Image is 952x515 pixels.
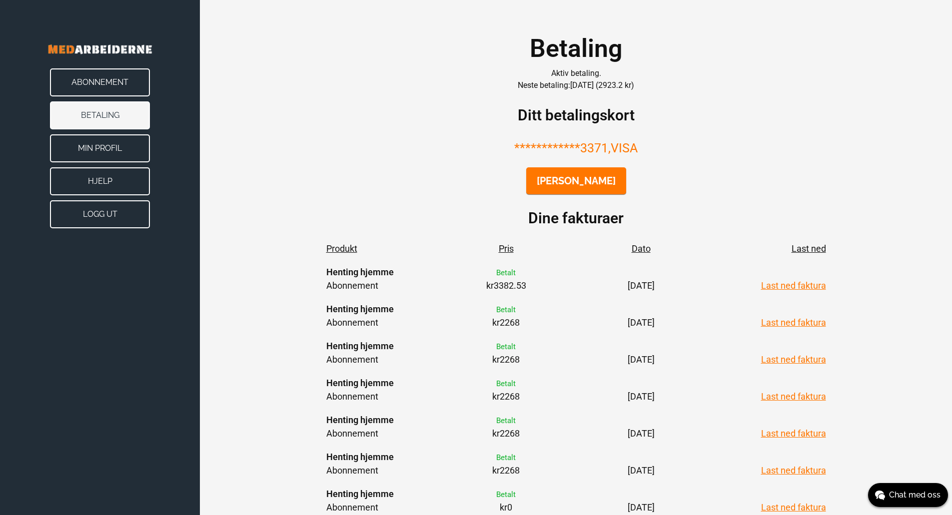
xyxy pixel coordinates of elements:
[611,413,671,440] div: [DATE]
[481,487,531,514] div: kr 0
[611,302,671,329] div: [DATE]
[611,339,671,366] div: [DATE]
[326,487,401,514] div: Abonnement
[481,413,531,440] div: kr 2268
[761,465,826,476] a: Last ned faktura
[496,305,516,314] span: Betalt
[326,341,394,351] strong: Henting hjemme
[889,489,941,501] span: Chat med oss
[528,207,624,229] h2: Dine fakturaer
[761,502,826,513] a: Last ned faktura
[326,376,401,403] div: Abonnement
[751,242,826,255] span: Last ned
[326,452,394,462] strong: Henting hjemme
[50,101,150,129] button: Betaling
[496,416,516,425] span: Betalt
[496,490,516,499] span: Betalt
[611,242,671,255] span: Dato
[326,450,401,477] div: Abonnement
[496,379,516,388] span: Betalt
[326,339,401,366] div: Abonnement
[518,104,635,126] h2: Ditt betalingskort
[496,342,516,351] span: Betalt
[326,302,401,329] div: Abonnement
[526,167,626,194] button: [PERSON_NAME]
[611,487,671,514] div: [DATE]
[326,304,394,314] strong: Henting hjemme
[50,200,150,228] button: Logg ut
[481,339,531,366] div: kr 2268
[326,242,401,255] span: Produkt
[50,134,150,162] button: Min Profil
[761,317,826,328] a: Last ned faktura
[868,483,948,507] button: Chat med oss
[20,30,180,68] img: Banner
[611,265,671,292] div: [DATE]
[481,265,531,292] div: kr 3382.53
[761,280,826,291] a: Last ned faktura
[326,415,394,425] strong: Henting hjemme
[326,378,394,388] strong: Henting hjemme
[761,428,826,439] a: Last ned faktura
[481,242,531,255] span: Pris
[611,450,671,477] div: [DATE]
[326,489,394,499] strong: Henting hjemme
[326,413,401,440] div: Abonnement
[496,453,516,462] span: Betalt
[481,450,531,477] div: kr 2268
[518,68,634,90] span: Aktiv betaling. Neste betaling: [DATE] (2923.2 kr)
[50,167,150,195] button: Hjelp
[530,30,622,67] h1: Betaling
[761,391,826,402] a: Last ned faktura
[326,265,401,292] div: Abonnement
[761,354,826,365] a: Last ned faktura
[326,267,394,277] strong: Henting hjemme
[50,68,150,96] button: Abonnement
[496,268,516,277] span: Betalt
[611,376,671,403] div: [DATE]
[481,302,531,329] div: kr 2268
[481,376,531,403] div: kr 2268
